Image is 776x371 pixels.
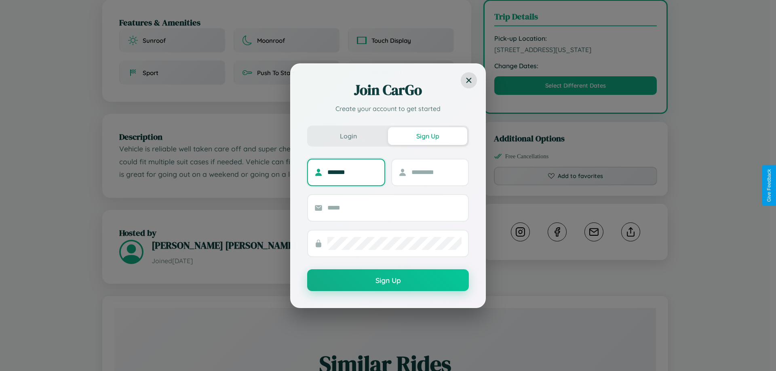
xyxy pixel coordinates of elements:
h2: Join CarGo [307,80,469,100]
button: Sign Up [388,127,467,145]
button: Login [309,127,388,145]
div: Give Feedback [766,169,772,202]
button: Sign Up [307,269,469,291]
p: Create your account to get started [307,104,469,113]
